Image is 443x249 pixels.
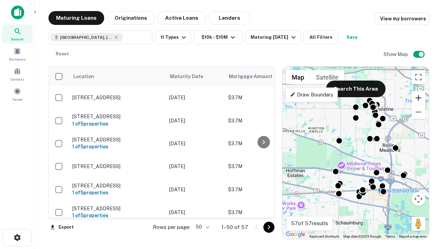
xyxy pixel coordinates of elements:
[11,6,24,19] img: capitalize-icon.png
[290,91,333,99] p: Draw Boundary
[263,222,274,233] button: Go to next page
[228,94,297,101] p: $3.7M
[228,117,297,124] p: $3.7M
[286,70,310,84] button: Show street map
[72,113,162,120] p: [STREET_ADDRESS]
[309,234,339,239] button: Keyboard shortcuts
[291,219,328,228] p: 57 of 57 results
[341,30,363,44] button: Save your search to get updates of matches that match your search criteria.
[48,222,75,232] button: Export
[48,11,104,25] button: Maturing Loans
[228,186,297,193] p: $3.7M
[284,230,307,239] a: Open this area in Google Maps (opens a new window)
[209,11,250,25] button: Lenders
[10,76,24,82] span: Contacts
[221,223,248,231] p: 1–50 of 57
[412,105,425,119] button: Zoom out
[225,67,301,86] th: Mortgage Amount
[9,56,26,62] span: Borrowers
[412,217,425,231] button: Drag Pegman onto the map to open Street View
[229,72,281,81] span: Mortgage Amount
[72,183,162,189] p: [STREET_ADDRESS]
[169,209,221,216] p: [DATE]
[408,172,443,205] iframe: Chat Widget
[343,234,381,238] span: Map data ©2025 Google
[72,189,162,196] h6: 1 of 5 properties
[284,230,307,239] img: Google
[245,30,301,44] button: Maturing [DATE]
[193,222,210,232] div: 50
[72,205,162,212] p: [STREET_ADDRESS]
[383,50,409,58] h6: Show Map
[166,67,225,86] th: Maturity Date
[72,212,162,219] h6: 1 of 5 properties
[69,67,166,86] th: Location
[228,163,297,170] p: $3.7M
[169,94,221,101] p: [DATE]
[304,30,338,44] button: All Filters
[412,91,425,105] button: Zoom in
[326,81,386,97] button: Search This Area
[72,137,162,143] p: [STREET_ADDRESS]
[107,11,155,25] button: Originations
[310,70,344,84] button: Show satellite imagery
[157,11,206,25] button: Active Loans
[155,30,191,44] button: 11 Types
[169,117,221,124] p: [DATE]
[60,34,112,40] span: [GEOGRAPHIC_DATA], [GEOGRAPHIC_DATA]
[282,67,429,239] div: 0 0
[12,96,22,102] span: Saved
[169,140,221,147] p: [DATE]
[2,25,33,43] a: Search
[385,234,395,238] a: Terms (opens in new tab)
[51,47,73,61] button: Reset
[228,209,297,216] p: $3.7M
[169,163,221,170] p: [DATE]
[251,33,298,41] div: Maturing [DATE]
[153,223,190,231] p: Rows per page:
[2,65,33,83] a: Contacts
[73,72,94,81] span: Location
[2,45,33,63] a: Borrowers
[399,234,427,238] a: Report a map error
[170,72,212,81] span: Maturity Date
[412,70,425,84] button: Toggle fullscreen view
[72,120,162,128] h6: 1 of 5 properties
[11,36,24,42] span: Search
[228,140,297,147] p: $3.7M
[72,163,162,169] p: [STREET_ADDRESS]
[72,143,162,150] h6: 1 of 5 properties
[374,12,429,25] a: View my borrowers
[169,186,221,193] p: [DATE]
[194,30,242,44] button: $10k - $10M
[2,85,33,103] a: Saved
[72,94,162,101] p: [STREET_ADDRESS]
